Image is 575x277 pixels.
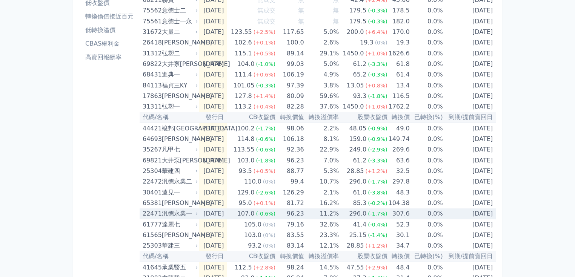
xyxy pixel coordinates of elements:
[368,147,387,153] span: (-2.9%)
[82,11,137,23] a: 轉換價值接近百元
[443,219,496,230] td: [DATE]
[199,262,227,273] td: [DATE]
[443,69,496,80] td: [DATE]
[304,166,339,176] td: 5.3%
[339,251,387,262] th: 股票收盤價
[368,72,387,78] span: (-0.3%)
[162,240,197,251] div: 華建三
[263,179,275,185] span: (0%)
[358,37,375,48] div: 19.3
[368,8,387,14] span: (-0.3%)
[254,40,275,46] span: (+0.1%)
[199,219,227,230] td: [DATE]
[232,80,256,91] div: 101.05
[162,80,197,91] div: 福貞三KY
[410,80,443,91] td: 0.0%
[387,69,410,80] td: 61.4
[387,198,410,208] td: 104.38
[199,166,227,176] td: [DATE]
[368,158,387,164] span: (-3.3%)
[162,48,197,59] div: 弘塑二
[368,211,387,217] span: (-1.7%)
[387,230,410,240] td: 30.1
[275,166,304,176] td: 88.77
[443,166,496,176] td: [DATE]
[199,208,227,219] td: [DATE]
[410,230,443,240] td: 0.0%
[387,5,410,16] td: 178.5
[82,38,137,50] a: CBAS權利金
[257,7,275,14] span: 無成交
[275,144,304,155] td: 92.36
[199,123,227,134] td: [DATE]
[387,123,410,134] td: 49.0
[410,37,443,48] td: 0.0%
[366,83,387,89] span: (+0.8%)
[352,187,368,198] div: 61.0
[410,59,443,69] td: 0.0%
[275,112,304,123] th: 轉換價值
[82,24,137,36] a: 低轉換溢價
[143,144,160,155] div: 35267
[237,198,254,208] div: 95.0
[162,198,197,208] div: [PERSON_NAME]
[199,230,227,240] td: [DATE]
[347,5,368,16] div: 179.5
[199,27,227,37] td: [DATE]
[143,27,160,37] div: 31672
[199,37,227,48] td: [DATE]
[243,230,263,240] div: 103.0
[162,59,197,69] div: 大井泵[PERSON_NAME]
[387,166,410,176] td: 32.5
[304,176,339,187] td: 10.7%
[387,91,410,101] td: 116.5
[368,125,387,132] span: (-0.9%)
[443,251,496,262] th: 到期/提前賣回日
[443,27,496,37] td: [DATE]
[143,240,160,251] div: 25303
[236,187,256,198] div: 129.0
[143,198,160,208] div: 65381
[233,48,254,59] div: 115.1
[254,51,275,57] span: (+0.5%)
[387,59,410,69] td: 61.8
[243,219,263,230] div: 105.0
[352,155,368,166] div: 61.2
[162,144,197,155] div: 凡甲七
[199,16,227,27] td: [DATE]
[304,144,339,155] td: 22.9%
[443,101,496,112] td: [DATE]
[256,61,275,67] span: (-1.0%)
[162,155,197,166] div: 大井泵[PERSON_NAME]
[352,91,368,101] div: 93.3
[387,155,410,166] td: 63.6
[236,59,256,69] div: 104.0
[304,112,339,123] th: 轉換溢價率
[345,80,366,91] div: 13.05
[199,59,227,69] td: [DATE]
[443,144,496,155] td: [DATE]
[387,251,410,262] th: 轉換價
[275,176,304,187] td: 99.4
[443,59,496,69] td: [DATE]
[443,134,496,144] td: [DATE]
[304,208,339,219] td: 11.2%
[199,144,227,155] td: [DATE]
[368,179,387,185] span: (-1.7%)
[368,136,387,142] span: (-0.9%)
[199,101,227,112] td: [DATE]
[233,101,254,112] div: 113.2
[199,5,227,16] td: [DATE]
[368,200,387,206] span: (-0.2%)
[375,40,387,46] span: (0%)
[143,208,160,219] div: 22471
[387,144,410,155] td: 269.6
[140,112,199,123] th: 代碼/名稱
[410,187,443,198] td: 0.0%
[352,198,368,208] div: 85.3
[410,176,443,187] td: 0.0%
[410,166,443,176] td: 0.0%
[256,83,275,89] span: (-0.3%)
[275,37,304,48] td: 100.0
[443,48,496,59] td: [DATE]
